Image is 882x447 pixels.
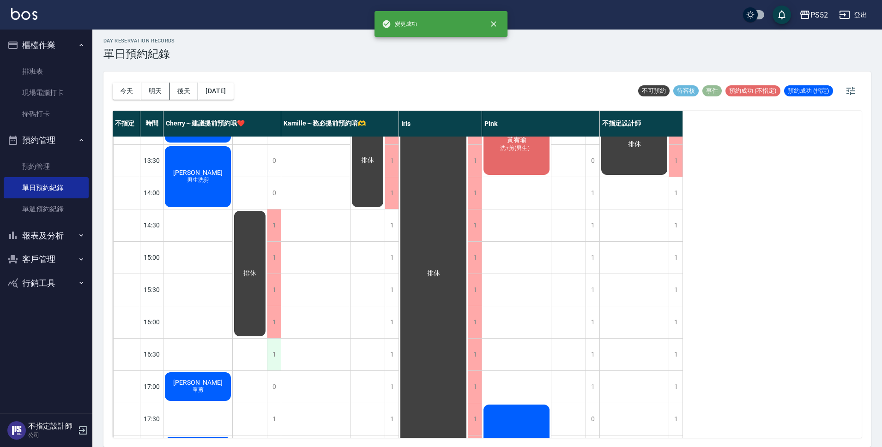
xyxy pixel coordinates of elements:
[784,87,833,95] span: 預約成功 (指定)
[359,156,376,165] span: 排休
[669,209,683,241] div: 1
[586,145,599,177] div: 0
[140,403,163,435] div: 17:30
[140,274,163,306] div: 15:30
[468,403,482,435] div: 1
[385,339,399,370] div: 1
[669,145,683,177] div: 1
[468,242,482,274] div: 1
[425,269,442,278] span: 排休
[4,103,89,125] a: 掃碼打卡
[4,177,89,198] a: 單日預約紀錄
[267,145,281,177] div: 0
[835,6,871,24] button: 登出
[191,386,205,394] span: 單剪
[267,209,281,241] div: 1
[586,209,599,241] div: 1
[103,48,175,60] h3: 單日預約紀錄
[4,33,89,57] button: 櫃檯作業
[399,111,482,137] div: Iris
[669,371,683,403] div: 1
[28,431,75,439] p: 公司
[4,224,89,248] button: 報表及分析
[140,209,163,241] div: 14:30
[669,306,683,338] div: 1
[267,339,281,370] div: 1
[385,403,399,435] div: 1
[385,306,399,338] div: 1
[669,242,683,274] div: 1
[586,177,599,209] div: 1
[600,111,683,137] div: 不指定設計師
[267,371,281,403] div: 0
[4,198,89,220] a: 單週預約紀錄
[267,242,281,274] div: 1
[171,169,224,176] span: [PERSON_NAME]
[141,83,170,100] button: 明天
[103,38,175,44] h2: day Reservation records
[385,145,399,177] div: 1
[385,177,399,209] div: 1
[468,209,482,241] div: 1
[113,111,140,137] div: 不指定
[140,241,163,274] div: 15:00
[468,371,482,403] div: 1
[586,371,599,403] div: 1
[468,306,482,338] div: 1
[796,6,832,24] button: PS52
[4,128,89,152] button: 預約管理
[385,209,399,241] div: 1
[7,421,26,440] img: Person
[140,177,163,209] div: 14:00
[170,83,199,100] button: 後天
[482,111,600,137] div: Pink
[267,403,281,435] div: 1
[586,274,599,306] div: 1
[669,403,683,435] div: 1
[185,176,211,184] span: 男生洗剪
[140,111,163,137] div: 時間
[468,339,482,370] div: 1
[810,9,828,21] div: PS52
[468,274,482,306] div: 1
[140,306,163,338] div: 16:00
[468,177,482,209] div: 1
[198,83,233,100] button: [DATE]
[4,247,89,271] button: 客戶管理
[483,14,504,34] button: close
[242,269,258,278] span: 排休
[140,338,163,370] div: 16:30
[4,156,89,177] a: 預約管理
[140,144,163,177] div: 13:30
[267,274,281,306] div: 1
[11,8,37,20] img: Logo
[140,370,163,403] div: 17:00
[382,19,417,29] span: 變更成功
[267,177,281,209] div: 0
[163,111,281,137] div: Cherry～建議提前預約哦❤️
[281,111,399,137] div: Kamille～務必提前預約唷🫶
[171,379,224,386] span: [PERSON_NAME]
[505,136,528,144] span: 黃宥瑜
[586,306,599,338] div: 1
[626,140,643,149] span: 排休
[4,82,89,103] a: 現場電腦打卡
[702,87,722,95] span: 事件
[586,242,599,274] div: 1
[4,61,89,82] a: 排班表
[4,271,89,295] button: 行銷工具
[586,339,599,370] div: 1
[28,422,75,431] h5: 不指定設計師
[669,339,683,370] div: 1
[385,274,399,306] div: 1
[669,274,683,306] div: 1
[468,145,482,177] div: 1
[638,87,670,95] span: 不可預約
[113,83,141,100] button: 今天
[725,87,780,95] span: 預約成功 (不指定)
[673,87,699,95] span: 待審核
[773,6,791,24] button: save
[267,306,281,338] div: 1
[498,144,535,152] span: 洗+剪(男生）
[385,371,399,403] div: 1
